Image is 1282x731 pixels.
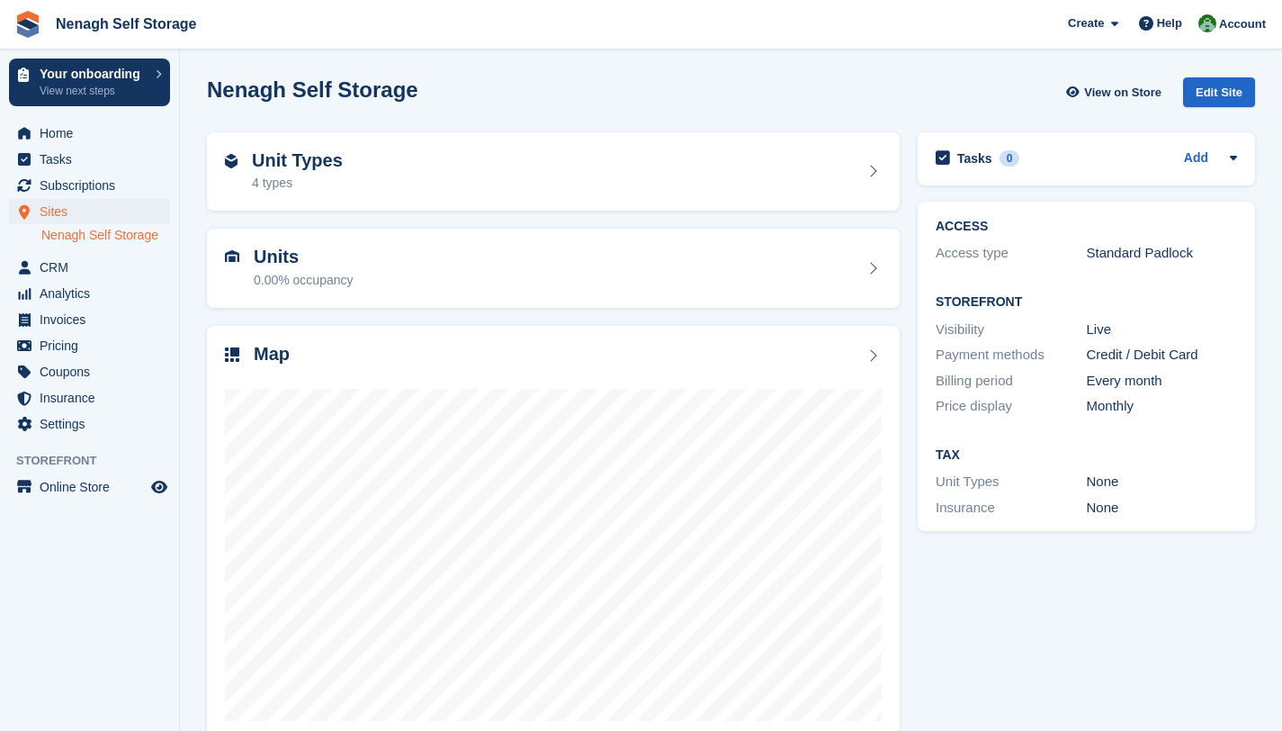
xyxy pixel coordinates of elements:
a: menu [9,281,170,306]
span: Account [1219,15,1266,33]
a: menu [9,474,170,500]
a: Preview store [148,476,170,498]
div: None [1087,498,1238,519]
span: Subscriptions [40,173,148,198]
span: Storefront [16,452,179,470]
h2: Storefront [936,295,1237,310]
div: Access type [936,243,1087,264]
a: Units 0.00% occupancy [207,229,900,308]
div: 0 [1000,150,1020,167]
span: Home [40,121,148,146]
a: menu [9,173,170,198]
a: Nenagh Self Storage [41,227,170,244]
span: Online Store [40,474,148,500]
img: stora-icon-8386f47178a22dfd0bd8f6a31ec36ba5ce8667c1dd55bd0f319d3a0aa187defe.svg [14,11,41,38]
a: menu [9,359,170,384]
div: Insurance [936,498,1087,519]
a: Your onboarding View next steps [9,59,170,106]
img: unit-type-icn-2b2737a686de81e16bb02015468b77c625bbabd49415b5ef34ead5e3b44a266d.svg [225,154,238,168]
div: Standard Padlock [1087,243,1238,264]
h2: Tax [936,448,1237,463]
h2: Unit Types [252,150,343,171]
div: 4 types [252,174,343,193]
div: None [1087,472,1238,492]
a: menu [9,199,170,224]
div: Every month [1087,371,1238,392]
div: Monthly [1087,396,1238,417]
h2: ACCESS [936,220,1237,234]
a: menu [9,385,170,411]
div: Unit Types [936,472,1087,492]
a: Unit Types 4 types [207,132,900,212]
h2: Nenagh Self Storage [207,77,418,102]
h2: Units [254,247,354,267]
img: unit-icn-7be61d7bf1b0ce9d3e12c5938cc71ed9869f7b940bace4675aadf7bd6d80202e.svg [225,250,239,263]
a: menu [9,411,170,437]
p: Your onboarding [40,68,147,80]
a: menu [9,147,170,172]
span: Analytics [40,281,148,306]
img: map-icn-33ee37083ee616e46c38cad1a60f524a97daa1e2b2c8c0bc3eb3415660979fc1.svg [225,347,239,362]
span: CRM [40,255,148,280]
div: Price display [936,396,1087,417]
a: menu [9,255,170,280]
h2: Tasks [957,150,992,167]
span: View on Store [1084,84,1161,102]
a: Nenagh Self Storage [49,9,203,39]
span: Sites [40,199,148,224]
a: View on Store [1063,77,1169,107]
a: menu [9,307,170,332]
h2: Map [254,344,290,365]
span: Coupons [40,359,148,384]
a: menu [9,121,170,146]
div: Visibility [936,320,1087,340]
div: Live [1087,320,1238,340]
a: Add [1184,149,1208,169]
a: Edit Site [1183,77,1255,114]
div: Edit Site [1183,77,1255,107]
span: Tasks [40,147,148,172]
div: Billing period [936,371,1087,392]
span: Invoices [40,307,148,332]
p: View next steps [40,83,147,99]
span: Settings [40,411,148,437]
span: Insurance [40,385,148,411]
div: 0.00% occupancy [254,271,354,290]
div: Payment methods [936,345,1087,365]
div: Credit / Debit Card [1087,345,1238,365]
a: menu [9,333,170,358]
img: Brian Comerford [1198,14,1216,32]
span: Create [1068,14,1104,32]
span: Pricing [40,333,148,358]
span: Help [1157,14,1182,32]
